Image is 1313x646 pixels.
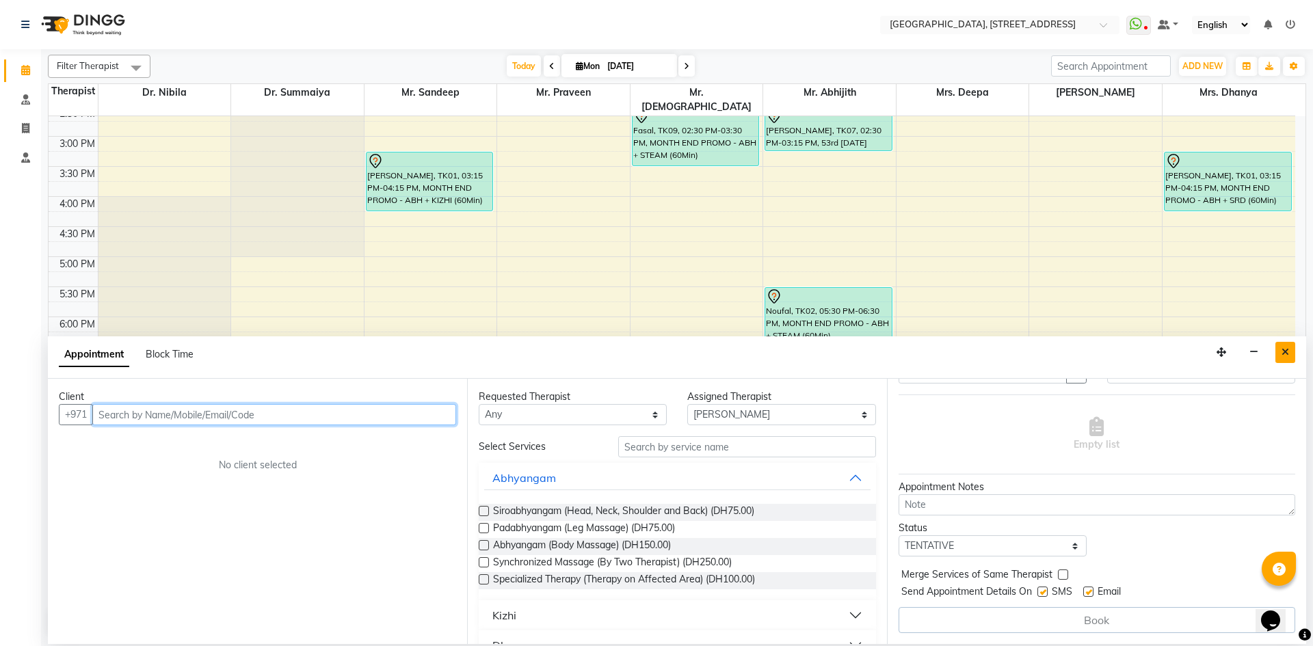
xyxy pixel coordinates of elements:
div: 5:30 PM [57,287,98,301]
span: Synchronized Massage (By Two Therapist) (DH250.00) [493,555,732,572]
div: [PERSON_NAME], TK07, 02:30 PM-03:15 PM, 53rd [DATE] PROMO - KIZHI 45MIN [765,107,892,150]
span: [PERSON_NAME] [1029,84,1162,101]
div: 3:30 PM [57,167,98,181]
div: Kizhi [492,607,516,623]
div: [PERSON_NAME], TK01, 03:15 PM-04:15 PM, MONTH END PROMO - ABH + KIZHI (60Min) [367,152,493,211]
span: Dr. Summaiya [231,84,364,101]
input: Search by Name/Mobile/Email/Code [92,404,456,425]
div: 6:00 PM [57,317,98,332]
input: Search Appointment [1051,55,1171,77]
button: Kizhi [484,603,870,628]
div: Therapist [49,84,98,98]
span: Mr. Sandeep [364,84,497,101]
div: Fasal, TK09, 02:30 PM-03:30 PM, MONTH END PROMO - ABH + STEAM (60Min) [633,107,759,165]
div: Abhyangam [492,470,556,486]
span: Abhyangam (Body Massage) (DH150.00) [493,538,671,555]
iframe: chat widget [1256,591,1299,632]
span: Filter Therapist [57,60,119,71]
div: Noufal, TK02, 05:30 PM-06:30 PM, MONTH END PROMO - ABH + STEAM (60Min) [765,288,892,346]
div: Client [59,390,456,404]
span: Padabhyangam (Leg Massage) (DH75.00) [493,521,675,538]
span: Empty list [1074,417,1119,452]
div: [PERSON_NAME], TK01, 03:15 PM-04:15 PM, MONTH END PROMO - ABH + SRD (60Min) [1165,152,1291,211]
div: Status [899,521,1087,535]
span: Mr. Abhijith [763,84,896,101]
span: Mon [572,61,603,71]
span: Send Appointment Details On [901,584,1032,602]
span: Mrs. Dhanya [1163,84,1295,101]
span: Appointment [59,342,129,367]
button: Close [1275,342,1295,363]
div: Select Services [468,440,607,454]
span: Siroabhyangam (Head, Neck, Shoulder and Back) (DH75.00) [493,504,754,521]
span: Mrs. Deepa [897,84,1029,101]
div: 3:00 PM [57,137,98,151]
button: Abhyangam [484,466,870,490]
button: ADD NEW [1179,57,1226,76]
div: No client selected [92,458,423,472]
span: ADD NEW [1182,61,1223,71]
div: 4:30 PM [57,227,98,241]
span: Mr. [DEMOGRAPHIC_DATA] [631,84,763,116]
span: Block Time [146,348,194,360]
div: Appointment Notes [899,480,1295,494]
span: Dr. Nibila [98,84,231,101]
div: Requested Therapist [479,390,667,404]
div: Assigned Therapist [687,390,875,404]
span: Merge Services of Same Therapist [901,567,1052,584]
input: 2025-09-01 [603,56,672,77]
img: logo [35,5,129,44]
button: +971 [59,404,93,425]
span: Today [507,55,541,77]
span: SMS [1052,584,1072,602]
span: Mr. Praveen [497,84,630,101]
input: Search by service name [618,436,876,457]
span: Email [1098,584,1121,602]
div: 5:00 PM [57,257,98,271]
span: Specialized Therapy (Therapy on Affected Area) (DH100.00) [493,572,755,589]
div: 4:00 PM [57,197,98,211]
